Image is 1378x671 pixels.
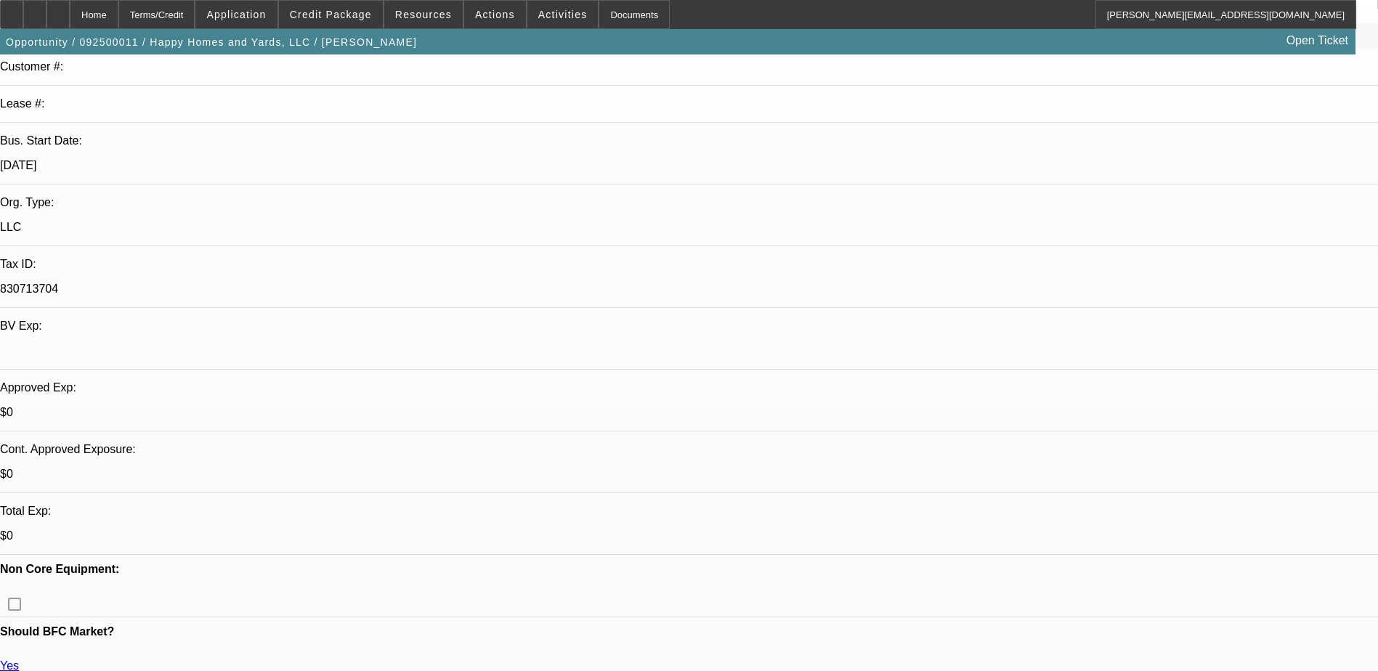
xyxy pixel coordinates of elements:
button: Credit Package [279,1,383,28]
span: Credit Package [290,9,372,20]
button: Actions [464,1,526,28]
span: Application [206,9,266,20]
button: Resources [384,1,463,28]
button: Application [195,1,277,28]
span: Opportunity / 092500011 / Happy Homes and Yards, LLC / [PERSON_NAME] [6,36,417,48]
span: Resources [395,9,452,20]
button: Activities [527,1,599,28]
span: Actions [475,9,515,20]
span: Activities [538,9,588,20]
a: Open Ticket [1281,28,1354,53]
